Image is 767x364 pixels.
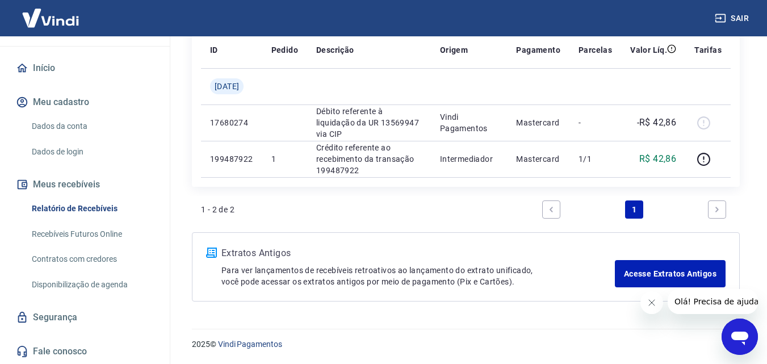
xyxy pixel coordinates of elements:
[640,291,663,314] iframe: Fechar mensagem
[14,56,156,81] a: Início
[206,248,217,258] img: ícone
[210,44,218,56] p: ID
[516,117,560,128] p: Mastercard
[639,152,676,166] p: R$ 42,86
[271,153,298,165] p: 1
[440,111,498,134] p: Vindi Pagamentos
[694,44,722,56] p: Tarifas
[210,117,253,128] p: 17680274
[201,204,234,215] p: 1 - 2 de 2
[27,115,156,138] a: Dados da conta
[27,248,156,271] a: Contratos com credores
[14,1,87,35] img: Vindi
[27,223,156,246] a: Recebíveis Futuros Online
[27,273,156,296] a: Disponibilização de agenda
[625,200,643,219] a: Page 1 is your current page
[218,340,282,349] a: Vindi Pagamentos
[630,44,667,56] p: Valor Líq.
[221,246,615,260] p: Extratos Antigos
[221,265,615,287] p: Para ver lançamentos de recebíveis retroativos ao lançamento do extrato unificado, você pode aces...
[316,106,422,140] p: Débito referente à liquidação da UR 13569947 via CIP
[579,117,612,128] p: -
[579,44,612,56] p: Parcelas
[210,153,253,165] p: 199487922
[708,200,726,219] a: Next page
[637,116,677,129] p: -R$ 42,86
[27,140,156,164] a: Dados de login
[316,44,354,56] p: Descrição
[271,44,298,56] p: Pedido
[712,8,753,29] button: Sair
[440,44,468,56] p: Origem
[440,153,498,165] p: Intermediador
[516,153,560,165] p: Mastercard
[668,289,758,314] iframe: Mensagem da empresa
[14,339,156,364] a: Fale conosco
[7,8,95,17] span: Olá! Precisa de ajuda?
[542,200,560,219] a: Previous page
[192,338,740,350] p: 2025 ©
[615,260,726,287] a: Acesse Extratos Antigos
[538,196,731,223] ul: Pagination
[14,305,156,330] a: Segurança
[215,81,239,92] span: [DATE]
[14,90,156,115] button: Meu cadastro
[516,44,560,56] p: Pagamento
[316,142,422,176] p: Crédito referente ao recebimento da transação 199487922
[722,319,758,355] iframe: Botão para abrir a janela de mensagens
[14,172,156,197] button: Meus recebíveis
[27,197,156,220] a: Relatório de Recebíveis
[579,153,612,165] p: 1/1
